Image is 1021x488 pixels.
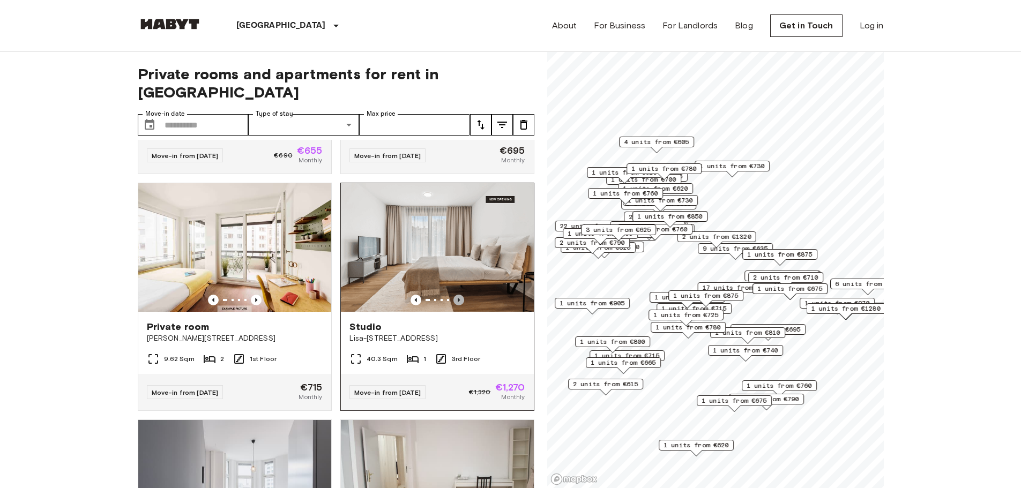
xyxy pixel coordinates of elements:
[491,114,513,136] button: tune
[615,222,680,231] span: 3 units from €655
[619,137,694,153] div: Map marker
[590,350,665,367] div: Map marker
[673,291,739,301] span: 1 units from €875
[627,163,702,180] div: Map marker
[575,336,650,353] div: Map marker
[495,382,525,392] span: €1,270
[637,212,703,221] span: 1 units from €850
[565,243,631,252] span: 1 units from €825
[299,392,322,402] span: Monthly
[297,146,323,155] span: €655
[715,328,780,337] span: 1 units from €810
[770,14,843,37] a: Get in Touch
[618,183,693,200] div: Map marker
[139,114,160,136] button: Choose date
[220,354,224,364] span: 2
[632,211,707,228] div: Map marker
[592,168,657,177] span: 1 units from €620
[586,357,661,374] div: Map marker
[594,351,660,361] span: 1 units from €715
[749,271,815,281] span: 1 units from €710
[274,151,293,160] span: €690
[695,161,770,177] div: Map marker
[664,440,729,450] span: 1 units from €620
[152,388,219,396] span: Move-in from [DATE]
[746,271,821,287] div: Map marker
[800,298,875,314] div: Map marker
[568,379,643,395] div: Map marker
[354,152,421,160] span: Move-in from [DATE]
[147,320,210,333] span: Private room
[138,19,202,29] img: Habyt
[668,290,743,307] div: Map marker
[411,295,421,305] button: Previous image
[581,224,656,241] div: Map marker
[713,346,778,355] span: 1 units from €740
[804,298,870,308] span: 1 units from €970
[806,303,885,320] div: Map marker
[631,164,697,174] span: 1 units from €780
[555,298,630,314] div: Map marker
[624,137,689,147] span: 4 units from €605
[251,295,262,305] button: Previous image
[594,19,645,32] a: For Business
[860,19,884,32] a: Log in
[560,298,625,308] span: 1 units from €905
[500,146,525,155] span: €695
[610,221,685,238] div: Map marker
[655,322,721,332] span: 1 units from €780
[367,354,398,364] span: 40.3 Sqm
[735,19,753,32] a: Blog
[651,322,726,339] div: Map marker
[469,387,491,397] span: €1,320
[580,337,645,347] span: 1 units from €800
[299,155,322,165] span: Monthly
[555,237,630,254] div: Map marker
[606,174,681,191] div: Map marker
[628,196,693,205] span: 1 units from €730
[752,283,828,300] div: Map marker
[147,333,323,344] span: [PERSON_NAME][STREET_ADDRESS]
[550,473,598,485] a: Mapbox logo
[560,221,629,231] span: 22 units from €655
[710,327,785,344] div: Map marker
[621,199,696,215] div: Map marker
[568,229,633,238] span: 1 units from €895
[470,114,491,136] button: tune
[622,224,688,234] span: 2 units from €760
[340,183,534,411] a: Marketing picture of unit DE-01-491-304-001Previous imagePrevious imageStudioLisa-[STREET_ADDRESS...
[629,212,694,222] span: 2 units from €655
[588,188,663,205] div: Map marker
[570,242,639,252] span: 1 units from €1200
[697,282,776,299] div: Map marker
[593,189,658,198] span: 1 units from €760
[367,109,396,118] label: Max price
[623,195,698,212] div: Map marker
[513,114,534,136] button: tune
[748,272,823,289] div: Map marker
[702,283,771,292] span: 17 units from €720
[587,167,662,184] div: Map marker
[734,394,799,404] span: 1 units from €790
[654,292,720,302] span: 1 units from €835
[677,231,756,248] div: Map marker
[560,238,625,247] span: 2 units from €790
[731,324,806,341] div: Map marker
[341,183,534,312] img: Marketing picture of unit DE-01-491-304-001
[830,279,905,295] div: Map marker
[555,221,634,237] div: Map marker
[617,224,692,241] div: Map marker
[729,394,804,410] div: Map marker
[138,183,332,411] a: Marketing picture of unit DE-01-09-004-01QPrevious imagePrevious imagePrivate room[PERSON_NAME][S...
[742,380,817,397] div: Map marker
[649,310,724,326] div: Map marker
[250,354,277,364] span: 1st Floor
[811,304,880,313] span: 1 units from €1280
[650,292,725,309] div: Map marker
[349,333,525,344] span: Lisa-[STREET_ADDRESS]
[349,320,382,333] span: Studio
[452,354,480,364] span: 3rd Floor
[624,212,699,228] div: Map marker
[708,345,783,362] div: Map marker
[208,295,219,305] button: Previous image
